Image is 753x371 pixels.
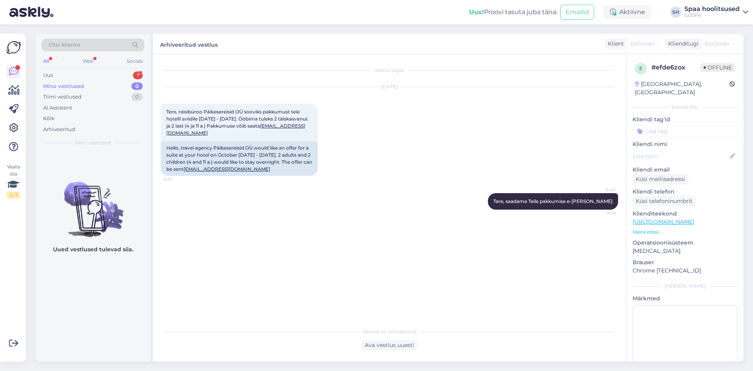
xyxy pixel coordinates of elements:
div: All [42,56,51,66]
p: Kliendi nimi [633,140,737,148]
div: Vestlus algas [161,67,618,74]
div: Spaa hoolitsused [684,6,740,12]
img: No chats [35,168,151,238]
div: AI Assistent [43,104,72,112]
span: Vestlus on arhiveeritud [363,328,417,335]
p: Kliendi email [633,166,737,174]
a: Spaa hoolitsusedGOSPA [684,6,748,18]
a: [URL][DOMAIN_NAME] [633,218,694,225]
div: Klienditugi [665,40,698,48]
p: Vaata edasi ... [633,228,737,236]
div: Hello, travel agency Päikesereisid OÜ would like an offer for a suite at your hotel on October [D... [161,141,318,176]
div: Klient [605,40,624,48]
button: Emailid [560,5,594,20]
p: Operatsioonisüsteem [633,239,737,247]
p: Kliendi telefon [633,188,737,196]
div: SH [670,7,681,18]
div: [PERSON_NAME] [633,283,737,290]
div: 1 [133,71,143,79]
p: Märkmed [633,294,737,303]
div: 0 [131,82,143,90]
p: Brauser [633,258,737,267]
input: Lisa tag [633,125,737,137]
div: 2 / 3 [6,192,20,199]
p: [MEDICAL_DATA] [633,247,737,255]
label: Arhiveeritud vestlus [160,38,218,49]
span: Minu vestlused [75,139,111,146]
div: Ava vestlus uuesti [362,340,417,351]
input: Lisa nimi [633,152,728,161]
div: Proovi tasuta juba täna: [469,7,557,17]
div: Küsi meiliaadressi [633,174,688,185]
div: [DATE] [161,83,618,90]
div: GOSPA [684,12,740,18]
div: Arhiveeritud [43,126,75,133]
div: # efde6zox [651,63,700,72]
div: Aktiivne [604,5,651,19]
div: Socials [125,56,144,66]
div: Uus [43,71,53,79]
img: Askly Logo [6,40,21,55]
p: Chrome [TECHNICAL_ID] [633,267,737,275]
div: Vaata siia [6,163,20,199]
a: [EMAIL_ADDRESS][DOMAIN_NAME] [184,166,270,172]
div: 0 [131,93,143,101]
p: Klienditeekond [633,210,737,218]
div: Web [81,56,95,66]
span: Eveli [586,187,616,193]
span: Otsi kliente [49,41,80,49]
span: Tere, saadame Teile pakkumise e-[PERSON_NAME] [493,198,613,204]
div: [GEOGRAPHIC_DATA], [GEOGRAPHIC_DATA] [635,80,729,97]
p: Kliendi tag'id [633,115,737,124]
div: Kliendi info [633,104,737,111]
span: e [639,66,642,71]
span: Estonian [631,40,655,48]
span: 15:06 [586,210,616,216]
p: Uued vestlused tulevad siia. [53,245,133,254]
div: Tiimi vestlused [43,93,82,101]
div: Kõik [43,115,55,122]
span: Tere, reisibüroo Päikesereisid OÜ sooviks pakkumust teie hotelli sviidile [DATE] - [DATE]. Ööbima... [166,109,309,136]
span: Offline [700,63,735,72]
b: Uus! [469,8,484,16]
span: 14:51 [163,176,193,182]
div: Minu vestlused [43,82,84,90]
span: Estonian [705,40,729,48]
div: Küsi telefoninumbrit [633,196,696,207]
